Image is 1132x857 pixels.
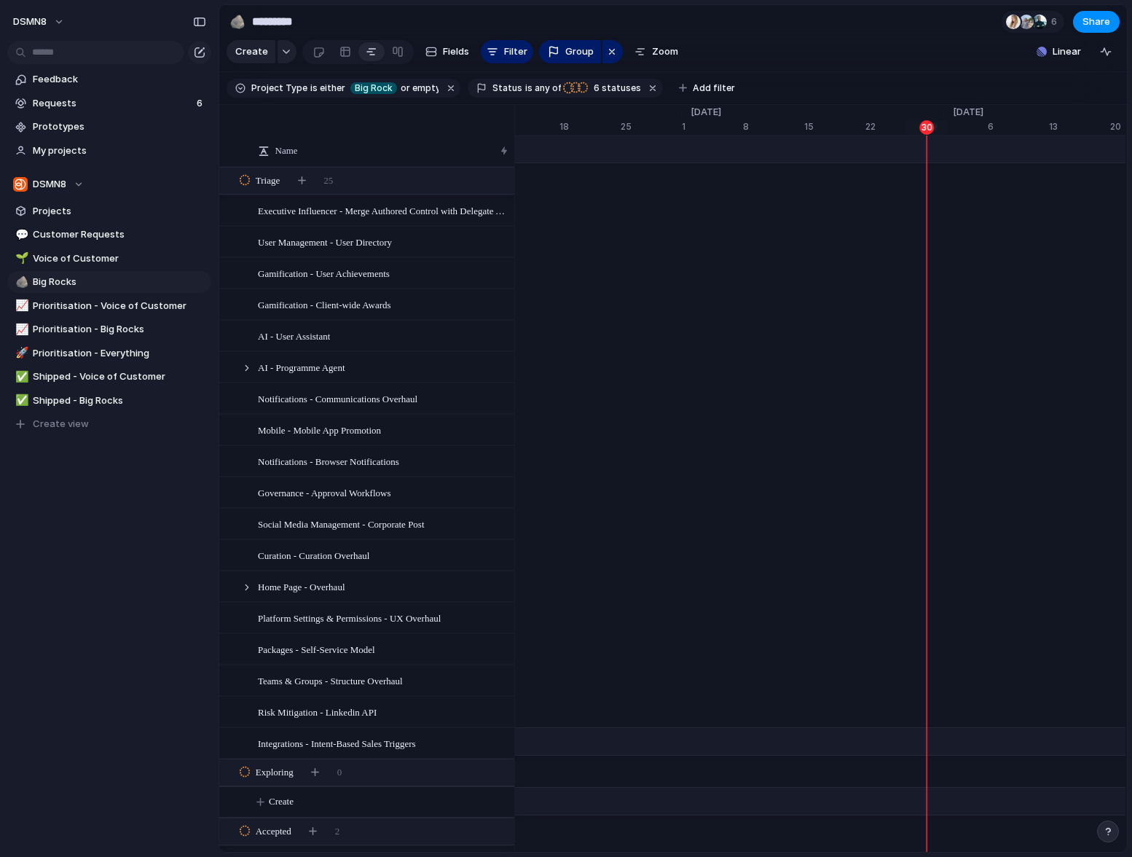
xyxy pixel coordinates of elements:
button: Create [227,40,275,63]
a: ✅Shipped - Voice of Customer [7,366,211,388]
div: 30 [919,120,934,135]
a: 🚀Prioritisation - Everything [7,343,211,364]
span: Big Rocks [33,275,206,289]
div: 13 [1049,120,1110,133]
button: 💬 [13,227,28,242]
span: Share [1082,15,1110,29]
span: Executive Influencer - Merge Authored Control with Delegate Access Control [258,202,509,219]
span: Governance - Approval Workflows [258,484,390,501]
span: Packages - Self-Service Model [258,641,375,657]
div: 📈 [15,297,25,314]
span: AI - Programme Agent [258,359,345,375]
button: 🚀 [13,346,28,361]
span: Teams & Groups - Structure Overhaul [258,672,403,689]
span: Name [275,144,298,158]
button: Big Rockor empty [347,80,442,96]
span: Risk Mitigation - Linkedin API [258,703,377,720]
span: Linear [1053,44,1081,59]
button: iseither [307,80,349,96]
span: AI - User Assistant [258,327,330,344]
span: Home Page - Overhaul [258,578,345,595]
span: any of [532,82,561,95]
button: Create [234,787,537,817]
span: 2 [335,824,340,839]
span: Gamification - Client-wide Awards [258,296,391,313]
span: Shipped - Voice of Customer [33,369,206,384]
div: 💬Customer Requests [7,224,211,246]
a: 🪨Big Rocks [7,271,211,293]
div: 🌱 [15,250,25,267]
span: Create [235,44,268,59]
span: Customer Requests [33,227,206,242]
span: Shipped - Big Rocks [33,394,206,408]
span: Add filter [693,82,735,95]
span: Create view [33,417,89,431]
span: Integrations - Intent-Based Sales Triggers [258,735,416,751]
span: 6 [1051,15,1061,29]
div: 18 [559,120,621,133]
span: Prototypes [33,120,206,134]
button: Filter [481,40,533,63]
span: Projects [33,204,206,219]
a: Requests6 [7,93,211,114]
span: Prioritisation - Everything [33,346,206,361]
span: Exploring [256,765,294,780]
span: Status [492,82,522,95]
span: Feedback [33,72,206,87]
button: Add filter [670,78,744,98]
div: 8 [743,120,804,133]
div: 6 [988,120,1049,133]
button: 🪨 [13,275,28,289]
span: Fields [443,44,469,59]
span: Platform Settings & Permissions - UX Overhaul [258,609,441,626]
span: Triage [256,173,280,188]
span: Requests [33,96,192,111]
span: statuses [589,82,641,95]
button: DSMN8 [7,173,211,195]
button: ✅ [13,369,28,384]
span: Social Media Management - Corporate Post [258,515,425,532]
span: Prioritisation - Voice of Customer [33,299,206,313]
button: Create view [7,413,211,435]
span: or empty [399,82,439,95]
button: 6 statuses [562,80,644,96]
button: Zoom [629,40,684,63]
span: is [310,82,318,95]
span: 0 [337,765,342,780]
div: 22 [865,120,927,133]
span: Prioritisation - Big Rocks [33,322,206,337]
div: 25 [621,120,682,133]
button: 📈 [13,299,28,313]
span: 6 [197,96,205,111]
span: Zoom [652,44,678,59]
span: Gamification - User Achievements [258,265,390,281]
div: 11 [498,120,559,133]
span: DSMN8 [13,15,47,29]
a: ✅Shipped - Big Rocks [7,390,211,412]
div: ✅ [15,392,25,409]
a: 📈Prioritisation - Voice of Customer [7,295,211,317]
span: [DATE] [944,105,992,120]
span: Notifications - Communications Overhaul [258,390,417,407]
button: ✅ [13,394,28,408]
button: isany of [522,80,564,96]
span: Project Type [251,82,307,95]
span: Curation - Curation Overhaul [258,547,369,563]
span: Voice of Customer [33,251,206,266]
button: Linear [1031,41,1087,63]
div: ✅ [15,369,25,386]
a: 🌱Voice of Customer [7,248,211,270]
div: 🪨 [15,274,25,291]
div: 🚀 [15,345,25,361]
button: 🪨 [226,10,249,34]
div: 1 [682,120,743,133]
button: 📈 [13,322,28,337]
span: 6 [589,82,602,93]
button: DSMN8 [7,10,72,34]
div: 15 [804,120,865,133]
a: 📈Prioritisation - Big Rocks [7,318,211,340]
